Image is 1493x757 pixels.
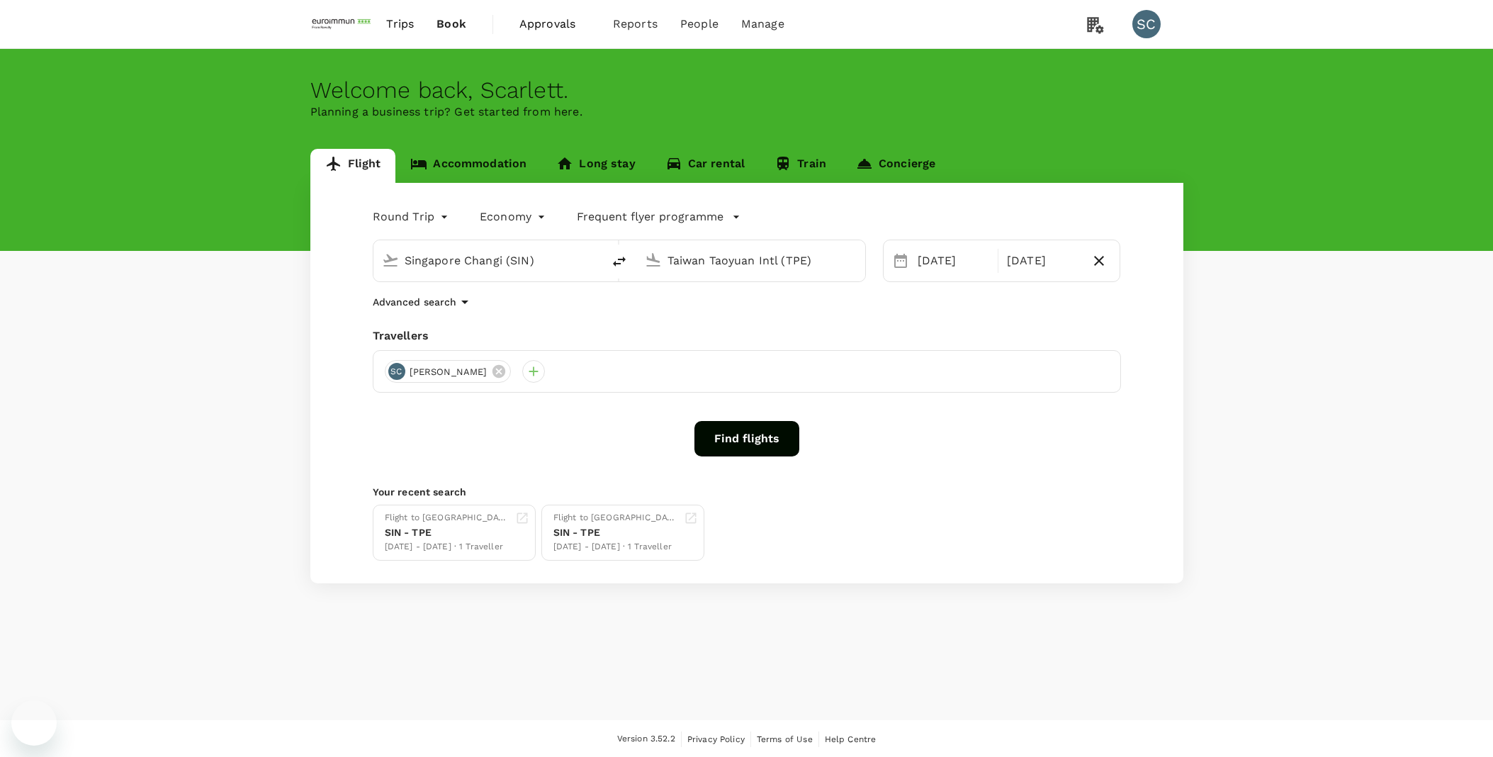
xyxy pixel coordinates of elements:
[617,732,675,746] span: Version 3.52.2
[613,16,658,33] span: Reports
[401,365,496,379] span: [PERSON_NAME]
[310,9,376,40] img: EUROIMMUN (South East Asia) Pte. Ltd.
[687,731,745,747] a: Privacy Policy
[825,731,877,747] a: Help Centre
[385,360,512,383] div: SC[PERSON_NAME]
[757,734,813,744] span: Terms of Use
[373,485,1121,499] p: Your recent search
[592,259,595,262] button: Open
[577,208,723,225] p: Frequent flyer programme
[1001,247,1084,275] div: [DATE]
[757,731,813,747] a: Terms of Use
[760,149,841,183] a: Train
[385,525,509,540] div: SIN - TPE
[553,540,678,554] div: [DATE] - [DATE] · 1 Traveller
[388,363,405,380] div: SC
[373,295,456,309] p: Advanced search
[680,16,719,33] span: People
[650,149,760,183] a: Car rental
[667,249,835,271] input: Going to
[519,16,590,33] span: Approvals
[553,511,678,525] div: Flight to [GEOGRAPHIC_DATA]
[912,247,995,275] div: [DATE]
[694,421,799,456] button: Find flights
[373,327,1121,344] div: Travellers
[373,206,452,228] div: Round Trip
[741,16,784,33] span: Manage
[373,293,473,310] button: Advanced search
[841,149,950,183] a: Concierge
[855,259,858,262] button: Open
[577,208,740,225] button: Frequent flyer programme
[541,149,650,183] a: Long stay
[385,540,509,554] div: [DATE] - [DATE] · 1 Traveller
[405,249,573,271] input: Depart from
[310,103,1183,120] p: Planning a business trip? Get started from here.
[436,16,466,33] span: Book
[687,734,745,744] span: Privacy Policy
[11,700,57,746] iframe: Button to launch messaging window
[395,149,541,183] a: Accommodation
[480,206,548,228] div: Economy
[602,245,636,279] button: delete
[310,149,396,183] a: Flight
[386,16,414,33] span: Trips
[385,511,509,525] div: Flight to [GEOGRAPHIC_DATA]
[1132,10,1161,38] div: SC
[310,77,1183,103] div: Welcome back , Scarlett .
[825,734,877,744] span: Help Centre
[553,525,678,540] div: SIN - TPE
